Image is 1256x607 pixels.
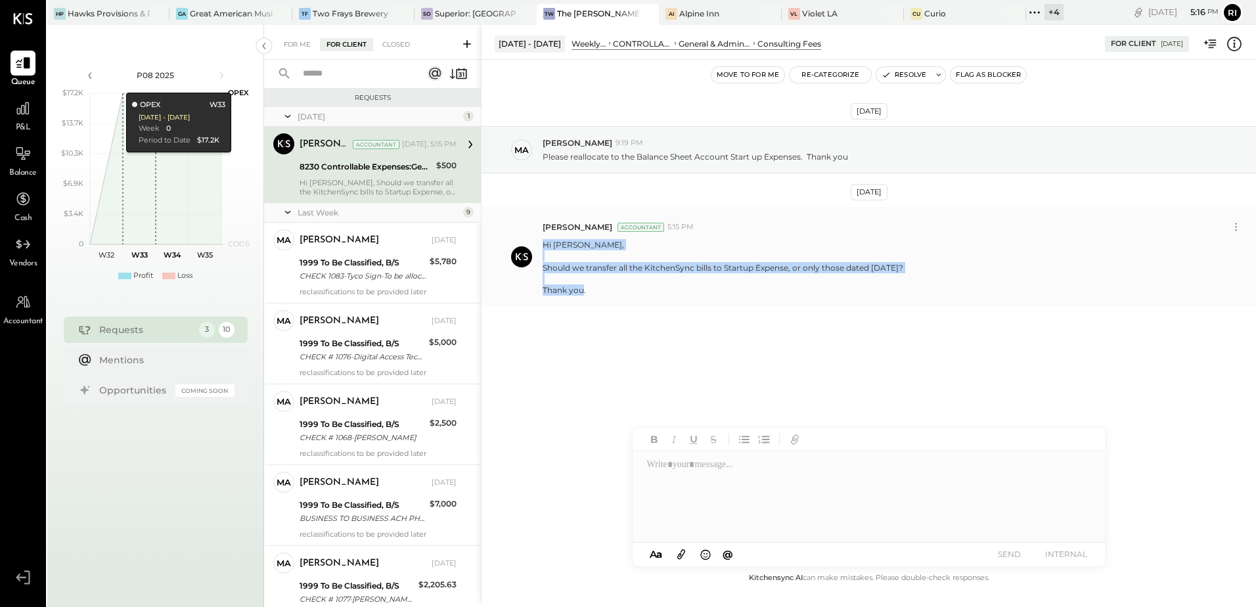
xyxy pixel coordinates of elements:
div: reclassifications to be provided later [300,529,457,539]
span: Queue [11,77,35,89]
button: INTERNAL [1040,545,1092,563]
div: BUSINESS TO BUSINESS ACH PHOENIX, LTD SALE 250604 THE RELISH LLC [300,512,426,525]
button: Underline [685,431,702,448]
div: P08 2025 [100,70,212,81]
text: W32 [99,250,114,259]
div: CHECK 1083-Tyco Sign-To be allocated-Tyco Signs [300,269,426,282]
text: $6.9K [63,179,83,188]
button: Aa [646,547,667,562]
button: SEND [983,545,1036,563]
div: Weekly P&L [572,38,606,49]
div: Two Frays Brewery [313,8,388,19]
div: $2,205.63 [418,578,457,591]
div: [DATE] - [DATE] [138,113,189,122]
div: [DATE] [1161,39,1183,49]
div: $17.2K [196,135,219,146]
div: Ma [514,144,529,156]
div: For Me [277,38,317,51]
span: Balance [9,168,37,179]
div: 8230 Controllable Expenses:General & Administrative Expenses:Consulting Fees [300,160,432,173]
span: [PERSON_NAME] [543,137,612,148]
div: CHECK # 1068-[PERSON_NAME] [300,431,426,444]
div: Ma [277,234,291,246]
div: VL [788,8,800,20]
span: [PERSON_NAME] [543,221,612,233]
text: W33 [131,250,147,259]
div: W33 [209,100,225,110]
div: AI [665,8,677,20]
button: @ [719,546,737,562]
div: 9 [463,207,474,217]
button: Ri [1222,2,1243,23]
div: HP [54,8,66,20]
a: P&L [1,96,45,134]
div: OPEX [131,100,160,110]
span: 5:15 PM [667,222,694,233]
div: Hi [PERSON_NAME], Should we transfer all the KitchenSync bills to Startup Expense, or only those ... [300,178,457,196]
div: Requests [99,323,192,336]
span: @ [723,548,733,560]
text: $13.7K [62,118,83,127]
button: Re-Categorize [790,67,871,83]
div: [DATE] [851,103,887,120]
div: Ma [277,395,291,408]
div: General & Administrative Expenses [679,38,751,49]
div: [DATE] - [DATE] [495,35,565,52]
a: Vendors [1,232,45,270]
a: Accountant [1,290,45,328]
div: Opportunities [99,384,169,397]
div: $5,000 [429,336,457,349]
div: SO [421,8,433,20]
div: CHECK # 1076-Digital Access Technology [300,350,425,363]
div: Hawks Provisions & Public House [68,8,150,19]
div: $5,780 [430,255,457,268]
div: [DATE] [432,316,457,326]
a: Cash [1,187,45,225]
div: [DATE] [432,478,457,488]
div: Last Week [298,207,460,218]
div: Ma [277,557,291,570]
div: [DATE] [1148,6,1219,18]
div: Superior: [GEOGRAPHIC_DATA] [435,8,517,19]
button: Unordered List [736,431,753,448]
div: Profit [133,271,153,281]
span: Cash [14,213,32,225]
text: OPEX [228,88,249,97]
button: Add URL [786,431,803,448]
div: Curio [924,8,946,19]
text: $10.3K [61,148,83,158]
div: GA [176,8,188,20]
div: 1999 To Be Classified, B/S [300,256,426,269]
div: Accountant [617,223,664,232]
div: [DATE] [432,397,457,407]
div: CONTROLLABLE EXPENSES [613,38,672,49]
div: Cu [910,8,922,20]
div: [PERSON_NAME] [300,395,379,409]
div: 1999 To Be Classified, B/S [300,337,425,350]
span: Vendors [9,258,37,270]
text: $3.4K [64,209,83,218]
span: Accountant [3,316,43,328]
text: W35 [197,250,213,259]
p: Please reallocate to the Balance Sheet Account Start up Expenses. Thank you [543,151,848,162]
div: 1 [463,111,474,122]
div: copy link [1132,5,1145,19]
button: Resolve [876,67,931,83]
span: P&L [16,122,31,134]
div: 10 [219,322,235,338]
div: 1999 To Be Classified, B/S [300,579,415,593]
button: Strikethrough [705,431,722,448]
div: [DATE] [432,235,457,246]
div: 1999 To Be Classified, B/S [300,499,426,512]
div: reclassifications to be provided later [300,368,457,377]
div: [PERSON_NAME] [300,234,379,247]
p: Hi [PERSON_NAME], Should we transfer all the KitchenSync bills to Startup Expense, or only those ... [543,239,903,296]
div: Great American Music Hall [190,8,272,19]
span: 9:19 PM [616,138,643,148]
div: [DATE] [851,184,887,200]
text: $17.2K [62,88,83,97]
div: [DATE] [432,558,457,569]
div: [PERSON_NAME] [300,138,350,151]
a: Balance [1,141,45,179]
div: $7,000 [430,497,457,510]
